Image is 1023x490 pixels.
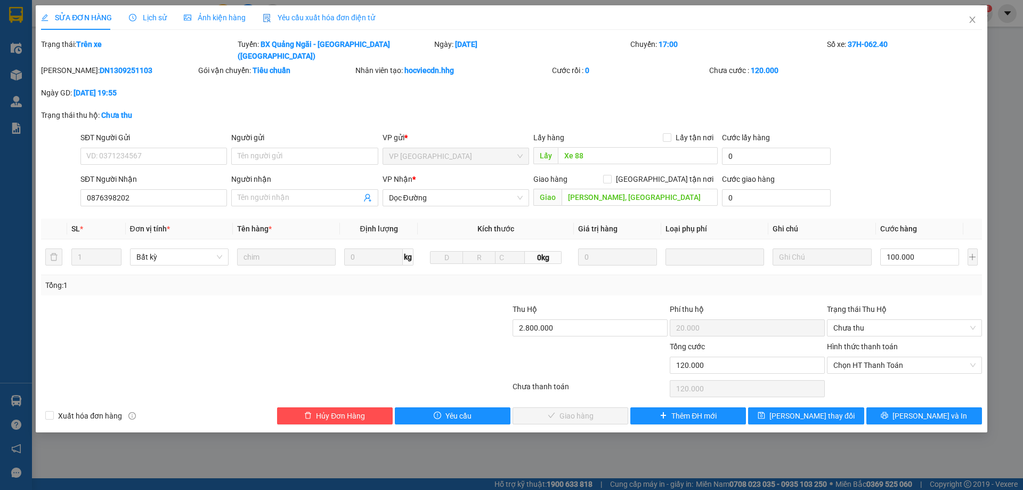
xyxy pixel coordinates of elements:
span: Lấy [533,147,558,164]
div: Trạng thái: [40,38,237,62]
button: plus [968,248,978,266]
b: 0 [585,66,589,75]
div: SĐT Người Gửi [80,132,227,143]
span: Kích thước [477,224,514,233]
span: kg [403,248,413,266]
b: [DATE] [455,40,477,49]
div: Người nhận [231,173,378,185]
span: Giá trị hàng [578,224,618,233]
span: Lấy hàng [533,133,564,142]
div: Cước rồi : [552,65,707,76]
button: checkGiao hàng [513,407,628,424]
input: C [495,251,525,264]
button: Close [957,5,987,35]
div: SĐT Người Nhận [80,173,227,185]
span: [GEOGRAPHIC_DATA] tận nơi [612,173,718,185]
div: [PERSON_NAME]: [41,65,196,76]
span: SL [71,224,80,233]
span: delete [304,412,312,420]
span: clock-circle [129,14,136,21]
input: Cước giao hàng [722,189,831,206]
span: Yêu cầu [445,410,472,422]
span: Tên hàng [237,224,272,233]
div: Trạng thái Thu Hộ [827,303,982,315]
span: Lịch sử [129,13,167,22]
span: VP Nhận [383,175,412,183]
span: Giao hàng [533,175,567,183]
div: Gói vận chuyển: [198,65,353,76]
span: Tổng cước [670,342,705,351]
div: Tổng: 1 [45,279,395,291]
div: VP gửi [383,132,529,143]
span: Dọc Đường [389,190,523,206]
span: 0kg [525,251,561,264]
span: printer [881,412,888,420]
span: Xuất hóa đơn hàng [54,410,126,422]
span: Cước hàng [880,224,917,233]
div: Nhân viên tạo: [355,65,550,76]
input: Cước lấy hàng [722,148,831,165]
input: Ghi Chú [773,248,871,266]
span: plus [660,412,667,420]
span: Bất kỳ [136,249,222,265]
input: D [430,251,463,264]
b: 120.000 [751,66,778,75]
img: icon [263,14,271,22]
b: BX Quảng Ngãi - [GEOGRAPHIC_DATA] ([GEOGRAPHIC_DATA]) [238,40,390,60]
th: Loại phụ phí [661,219,768,239]
input: Dọc đường [562,189,718,206]
div: Số xe: [826,38,983,62]
button: delete [45,248,62,266]
b: hocviecdn.hhg [404,66,454,75]
span: Hủy Đơn Hàng [316,410,365,422]
div: Phí thu hộ [670,303,825,319]
span: Thêm ĐH mới [671,410,717,422]
span: Chưa thu [833,320,976,336]
span: Định lượng [360,224,397,233]
b: Trên xe [76,40,102,49]
th: Ghi chú [768,219,875,239]
button: printer[PERSON_NAME] và In [866,407,982,424]
button: plusThêm ĐH mới [630,407,746,424]
div: Người gửi [231,132,378,143]
span: close [968,15,977,24]
span: Chọn HT Thanh Toán [833,357,976,373]
div: Ngày: [433,38,630,62]
div: Chưa cước : [709,65,864,76]
button: exclamation-circleYêu cầu [395,407,510,424]
span: [PERSON_NAME] thay đổi [769,410,855,422]
span: exclamation-circle [434,412,441,420]
b: DN1309251103 [100,66,152,75]
span: info-circle [128,412,136,420]
span: Đơn vị tính [130,224,170,233]
span: save [758,412,765,420]
span: edit [41,14,48,21]
span: SỬA ĐƠN HÀNG [41,13,112,22]
span: VP Đà Nẵng [389,148,523,164]
span: Thu Hộ [513,305,537,314]
span: picture [184,14,191,21]
span: Yêu cầu xuất hóa đơn điện tử [263,13,375,22]
div: Chuyến: [629,38,826,62]
b: 37H-062.40 [848,40,888,49]
b: 17:00 [659,40,678,49]
button: save[PERSON_NAME] thay đổi [748,407,864,424]
input: R [462,251,496,264]
div: Ngày GD: [41,87,196,99]
input: Dọc đường [558,147,718,164]
div: Chưa thanh toán [511,381,669,399]
label: Cước lấy hàng [722,133,770,142]
input: VD: Bàn, Ghế [237,248,336,266]
b: Chưa thu [101,111,132,119]
div: Tuyến: [237,38,433,62]
label: Hình thức thanh toán [827,342,898,351]
div: Trạng thái thu hộ: [41,109,236,121]
button: deleteHủy Đơn Hàng [277,407,393,424]
label: Cước giao hàng [722,175,775,183]
input: 0 [578,248,657,266]
span: user-add [363,194,372,202]
b: [DATE] 19:55 [74,89,117,97]
span: [PERSON_NAME] và In [892,410,967,422]
b: Tiêu chuẩn [253,66,290,75]
span: Lấy tận nơi [671,132,718,143]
